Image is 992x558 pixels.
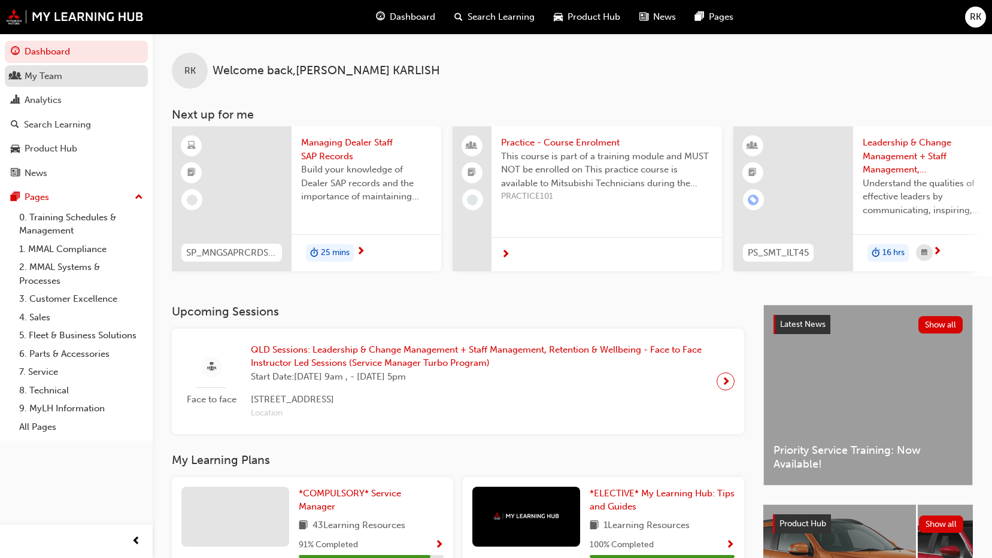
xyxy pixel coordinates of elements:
[780,319,826,329] span: Latest News
[872,245,880,261] span: duration-icon
[11,168,20,179] span: news-icon
[544,5,630,29] a: car-iconProduct Hub
[763,305,973,486] a: Latest NewsShow allPriority Service Training: Now Available!
[603,518,690,533] span: 1 Learning Resources
[14,399,148,418] a: 9. MyLH Information
[919,515,964,533] button: Show all
[310,245,318,261] span: duration-icon
[773,444,963,471] span: Priority Service Training: Now Available!
[251,407,707,420] span: Location
[25,93,62,107] div: Analytics
[390,10,435,24] span: Dashboard
[172,453,744,467] h3: My Learning Plans
[313,518,405,533] span: 43 Learning Resources
[5,186,148,208] button: Pages
[501,150,712,190] span: This course is part of a training module and MUST NOT be enrolled on This practice course is avai...
[5,89,148,111] a: Analytics
[25,166,47,180] div: News
[639,10,648,25] span: news-icon
[590,538,654,552] span: 100 % Completed
[630,5,685,29] a: news-iconNews
[187,165,196,181] span: booktick-icon
[970,10,981,24] span: RK
[493,512,559,520] img: mmal
[721,373,730,390] span: next-icon
[11,95,20,106] span: chart-icon
[301,136,432,163] span: Managing Dealer Staff SAP Records
[299,518,308,533] span: book-icon
[24,118,91,132] div: Search Learning
[356,247,365,257] span: next-icon
[14,345,148,363] a: 6. Parts & Accessories
[748,195,759,205] span: learningRecordVerb_ENROLL-icon
[299,538,358,552] span: 91 % Completed
[132,534,141,549] span: prev-icon
[726,540,735,551] span: Show Progress
[25,190,49,204] div: Pages
[187,195,198,205] span: learningRecordVerb_NONE-icon
[5,38,148,186] button: DashboardMy TeamAnalyticsSearch LearningProduct HubNews
[14,290,148,308] a: 3. Customer Excellence
[933,247,942,257] span: next-icon
[376,10,385,25] span: guage-icon
[213,64,440,78] span: Welcome back , [PERSON_NAME] KARLISH
[882,246,905,260] span: 16 hrs
[14,240,148,259] a: 1. MMAL Compliance
[454,10,463,25] span: search-icon
[366,5,445,29] a: guage-iconDashboard
[14,326,148,345] a: 5. Fleet & Business Solutions
[709,10,733,24] span: Pages
[172,305,744,319] h3: Upcoming Sessions
[501,190,712,204] span: PRACTICE101
[299,488,401,512] span: *COMPULSORY* Service Manager
[299,487,444,514] a: *COMPULSORY* Service Manager
[685,5,743,29] a: pages-iconPages
[186,246,277,260] span: SP_MNGSAPRCRDS_M1
[468,165,476,181] span: booktick-icon
[11,71,20,82] span: people-icon
[25,142,77,156] div: Product Hub
[435,540,444,551] span: Show Progress
[568,10,620,24] span: Product Hub
[453,126,722,271] a: Practice - Course EnrolmentThis course is part of a training module and MUST NOT be enrolled on T...
[921,245,927,260] span: calendar-icon
[251,343,707,370] span: QLD Sessions: Leadership & Change Management + Staff Management, Retention & Wellbeing - Face to ...
[501,250,510,260] span: next-icon
[153,108,992,122] h3: Next up for me
[14,381,148,400] a: 8. Technical
[468,138,476,154] span: people-icon
[5,138,148,160] a: Product Hub
[590,487,735,514] a: *ELECTIVE* My Learning Hub: Tips and Guides
[14,258,148,290] a: 2. MMAL Systems & Processes
[965,7,986,28] button: RK
[695,10,704,25] span: pages-icon
[5,114,148,136] a: Search Learning
[5,162,148,184] a: News
[14,418,148,436] a: All Pages
[773,514,963,533] a: Product HubShow all
[11,47,20,57] span: guage-icon
[181,393,241,407] span: Face to face
[5,41,148,63] a: Dashboard
[251,393,707,407] span: [STREET_ADDRESS]
[11,192,20,203] span: pages-icon
[726,538,735,553] button: Show Progress
[554,10,563,25] span: car-icon
[748,165,757,181] span: booktick-icon
[748,246,809,260] span: PS_SMT_ILT45
[172,126,441,271] a: SP_MNGSAPRCRDS_M1Managing Dealer Staff SAP RecordsBuild your knowledge of Dealer SAP records and ...
[301,163,432,204] span: Build your knowledge of Dealer SAP records and the importance of maintaining your staff records i...
[321,246,350,260] span: 25 mins
[6,9,144,25] img: mmal
[25,69,62,83] div: My Team
[445,5,544,29] a: search-iconSearch Learning
[187,138,196,154] span: learningResourceType_ELEARNING-icon
[181,338,735,425] a: Face to faceQLD Sessions: Leadership & Change Management + Staff Management, Retention & Wellbein...
[251,370,707,384] span: Start Date: [DATE] 9am , - [DATE] 5pm
[467,195,478,205] span: learningRecordVerb_NONE-icon
[5,65,148,87] a: My Team
[653,10,676,24] span: News
[135,190,143,205] span: up-icon
[435,538,444,553] button: Show Progress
